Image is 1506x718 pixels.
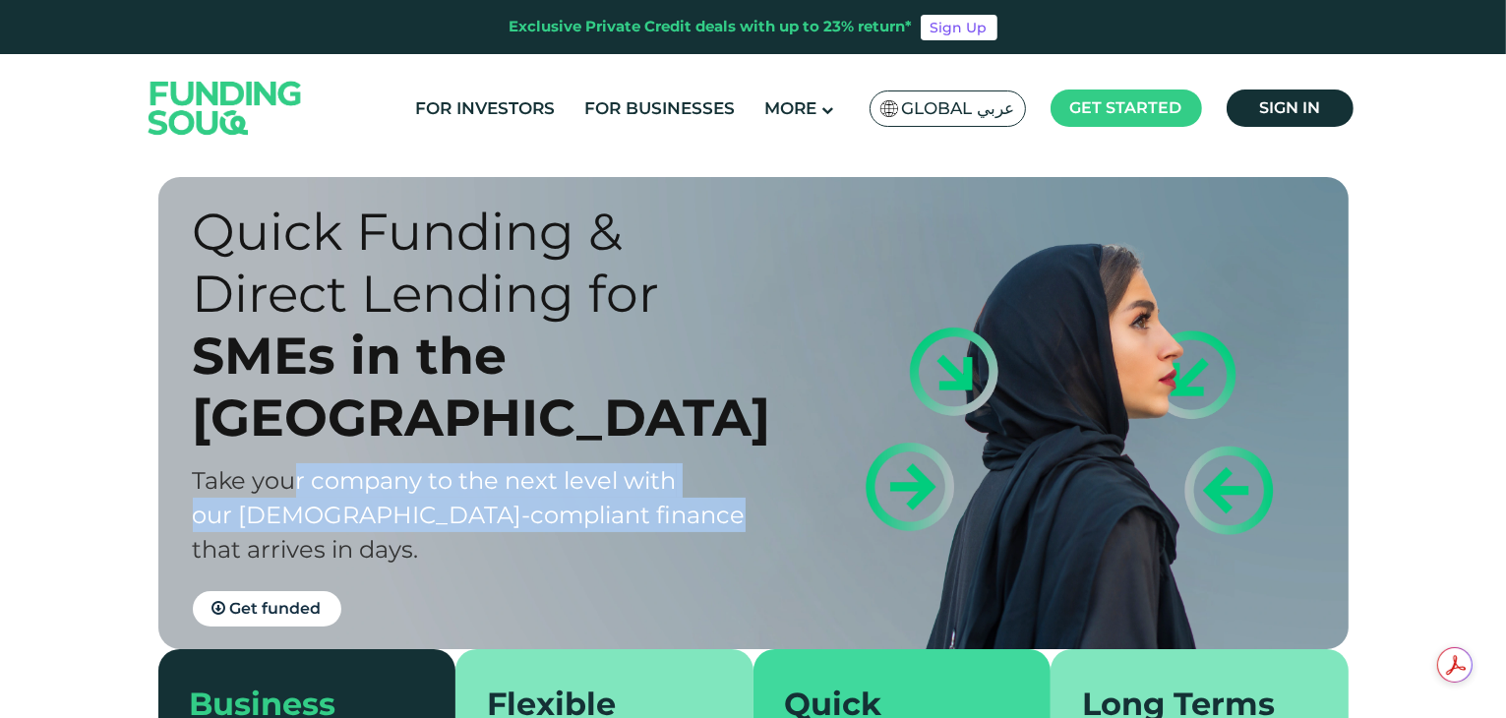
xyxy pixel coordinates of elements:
a: Get funded [193,591,341,627]
span: Sign in [1259,98,1320,117]
span: Global عربي [902,97,1015,120]
span: Take your company to the next level with our [DEMOGRAPHIC_DATA]-compliant finance that arrives in... [193,466,746,564]
img: SA Flag [880,100,898,117]
div: SMEs in the [GEOGRAPHIC_DATA] [193,325,788,449]
a: Sign in [1227,90,1354,127]
a: For Investors [410,92,560,125]
span: Get started [1070,98,1182,117]
a: For Businesses [579,92,740,125]
span: More [764,98,816,118]
div: Exclusive Private Credit deals with up to 23% return* [510,16,913,38]
a: Sign Up [921,15,997,40]
div: Quick Funding & Direct Lending for [193,201,788,325]
img: Logo [129,58,322,157]
span: Get funded [230,599,322,618]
